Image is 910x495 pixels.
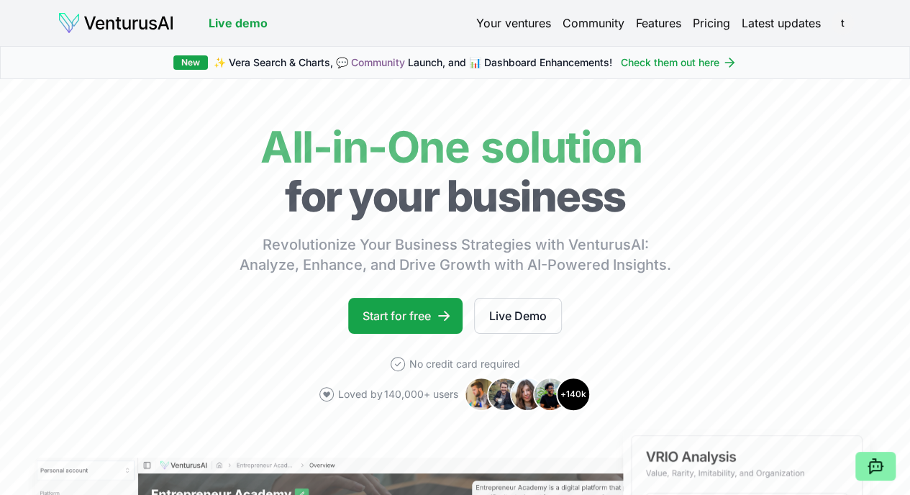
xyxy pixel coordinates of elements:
[636,14,681,32] a: Features
[214,55,612,70] span: ✨ Vera Search & Charts, 💬 Launch, and 📊 Dashboard Enhancements!
[487,377,522,412] img: Avatar 2
[173,55,208,70] div: New
[58,12,174,35] img: logo
[621,55,737,70] a: Check them out here
[832,13,852,33] button: t
[476,14,551,32] a: Your ventures
[474,298,562,334] a: Live Demo
[510,377,545,412] img: Avatar 3
[209,14,268,32] a: Live demo
[351,56,405,68] a: Community
[563,14,624,32] a: Community
[693,14,730,32] a: Pricing
[533,377,568,412] img: Avatar 4
[742,14,821,32] a: Latest updates
[831,12,854,35] span: t
[348,298,463,334] a: Start for free
[464,377,499,412] img: Avatar 1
